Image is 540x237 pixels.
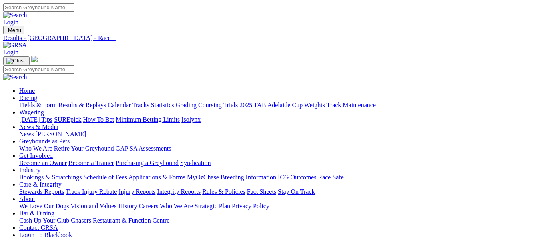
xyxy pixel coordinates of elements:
a: Vision and Values [70,203,116,209]
a: Strategic Plan [195,203,230,209]
a: News & Media [19,123,58,130]
a: How To Bet [83,116,114,123]
img: Close [6,58,26,64]
a: Fields & Form [19,102,57,108]
a: Results - [GEOGRAPHIC_DATA] - Race 1 [3,34,537,42]
a: Who We Are [160,203,193,209]
div: Industry [19,174,537,181]
div: Wagering [19,116,537,123]
a: MyOzChase [187,174,219,181]
a: We Love Our Dogs [19,203,69,209]
div: About [19,203,537,210]
a: Integrity Reports [157,188,201,195]
a: Privacy Policy [232,203,269,209]
div: Care & Integrity [19,188,537,195]
div: Bar & Dining [19,217,537,224]
a: Home [19,87,35,94]
a: Bar & Dining [19,210,54,217]
a: ICG Outcomes [278,174,316,181]
a: Coursing [198,102,222,108]
a: History [118,203,137,209]
a: Stay On Track [278,188,315,195]
a: Wagering [19,109,44,116]
a: News [19,131,34,137]
span: Menu [8,27,21,33]
a: Careers [139,203,158,209]
a: Become a Trainer [68,159,114,166]
a: Isolynx [181,116,201,123]
div: Greyhounds as Pets [19,145,537,152]
a: Tracks [132,102,149,108]
a: 2025 TAB Adelaide Cup [239,102,303,108]
a: About [19,195,35,202]
button: Toggle navigation [3,26,24,34]
a: Login [3,19,18,26]
input: Search [3,65,74,74]
a: Injury Reports [118,188,155,195]
input: Search [3,3,74,12]
a: Racing [19,94,37,101]
a: Applications & Forms [128,174,185,181]
a: SUREpick [54,116,81,123]
a: Track Maintenance [327,102,376,108]
a: Statistics [151,102,174,108]
a: Fact Sheets [247,188,276,195]
a: Get Involved [19,152,53,159]
a: Syndication [180,159,211,166]
a: Trials [223,102,238,108]
a: Chasers Restaurant & Function Centre [71,217,169,224]
a: GAP SA Assessments [116,145,171,152]
a: Calendar [108,102,131,108]
img: logo-grsa-white.png [31,56,38,62]
div: News & Media [19,131,537,138]
a: Greyhounds as Pets [19,138,70,145]
a: Contact GRSA [19,224,58,231]
a: Stewards Reports [19,188,64,195]
img: Search [3,12,27,19]
a: Become an Owner [19,159,67,166]
a: Rules & Policies [202,188,245,195]
a: Who We Are [19,145,52,152]
img: GRSA [3,42,27,49]
a: Industry [19,167,40,173]
a: Bookings & Scratchings [19,174,82,181]
a: Breeding Information [221,174,276,181]
a: Schedule of Fees [83,174,127,181]
a: Purchasing a Greyhound [116,159,179,166]
div: Get Involved [19,159,537,167]
a: Care & Integrity [19,181,62,188]
img: Search [3,74,27,81]
a: [DATE] Tips [19,116,52,123]
a: [PERSON_NAME] [35,131,86,137]
a: Grading [176,102,197,108]
div: Racing [19,102,537,109]
button: Toggle navigation [3,56,30,65]
a: Weights [304,102,325,108]
a: Minimum Betting Limits [116,116,180,123]
a: Cash Up Your Club [19,217,69,224]
a: Login [3,49,18,56]
a: Results & Replays [58,102,106,108]
a: Track Injury Rebate [66,188,117,195]
a: Race Safe [318,174,343,181]
a: Retire Your Greyhound [54,145,114,152]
